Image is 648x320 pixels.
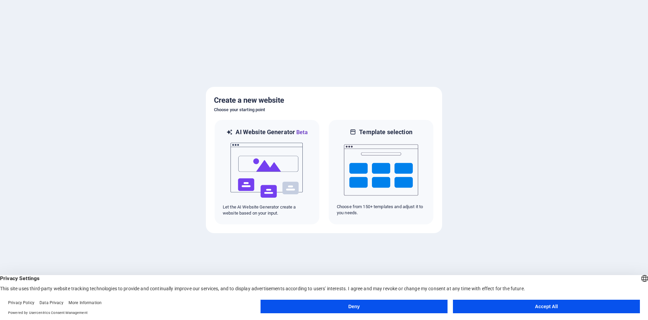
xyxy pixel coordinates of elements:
[236,128,307,137] h6: AI Website Generator
[359,128,412,136] h6: Template selection
[328,119,434,225] div: Template selectionChoose from 150+ templates and adjust it to you needs.
[230,137,304,204] img: ai
[223,204,311,216] p: Let the AI Website Generator create a website based on your input.
[295,129,308,136] span: Beta
[214,119,320,225] div: AI Website GeneratorBetaaiLet the AI Website Generator create a website based on your input.
[337,204,425,216] p: Choose from 150+ templates and adjust it to you needs.
[214,106,434,114] h6: Choose your starting point
[214,95,434,106] h5: Create a new website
